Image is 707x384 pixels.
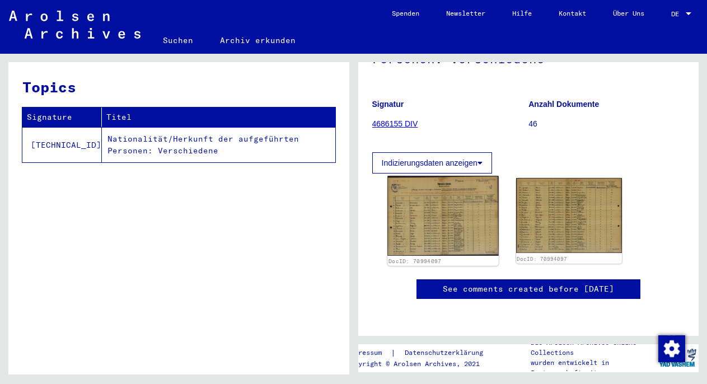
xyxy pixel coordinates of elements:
[347,359,497,369] p: Copyright © Arolsen Archives, 2021
[528,100,599,109] b: Anzahl Dokumente
[671,10,683,18] span: DE
[22,76,335,98] h3: Topics
[516,178,622,252] img: 002.jpg
[517,256,567,262] a: DocID: 70994097
[528,118,685,130] p: 46
[102,127,335,162] td: Nationalität/Herkunft der aufgeführten Personen: Verschiedene
[531,338,656,358] p: Die Arolsen Archives Online-Collections
[22,127,102,162] td: [TECHNICAL_ID]
[372,119,418,128] a: 4686155 DIV
[443,283,614,295] a: See comments created before [DATE]
[658,335,685,362] div: Zustimmung ändern
[9,11,141,39] img: Arolsen_neg.svg
[657,344,699,372] img: yv_logo.png
[372,152,492,174] button: Indizierungsdaten anzeigen
[531,358,656,378] p: wurden entwickelt in Partnerschaft mit
[388,257,441,264] a: DocID: 70994097
[387,176,499,256] img: 001.jpg
[396,347,497,359] a: Datenschutzerklärung
[658,335,685,362] img: Zustimmung ändern
[207,27,309,54] a: Archiv erkunden
[372,100,404,109] b: Signatur
[22,107,102,127] th: Signature
[102,107,335,127] th: Titel
[347,347,497,359] div: |
[149,27,207,54] a: Suchen
[347,347,391,359] a: Impressum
